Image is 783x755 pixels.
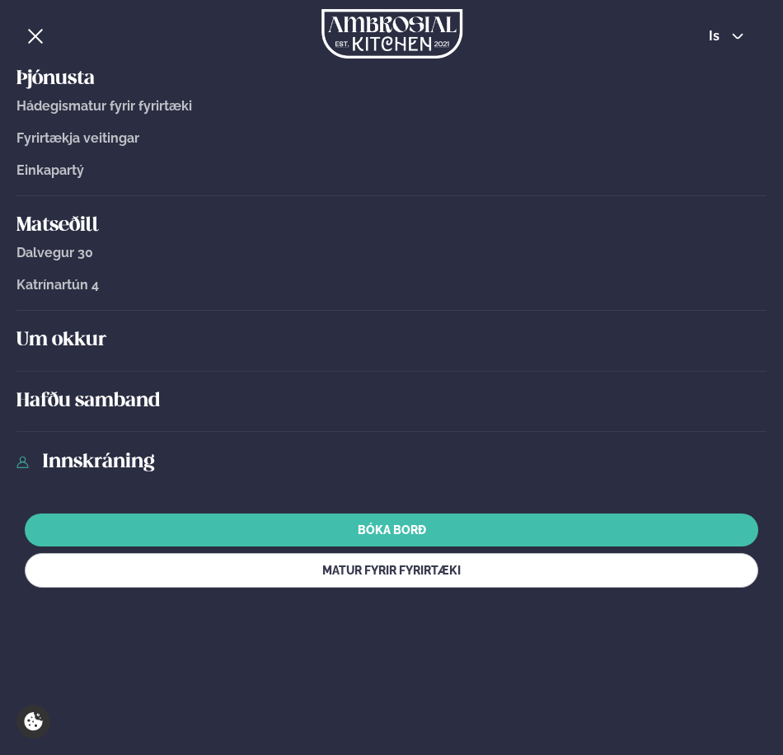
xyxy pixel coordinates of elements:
[696,30,757,43] button: is
[16,131,767,146] a: Fyrirtækja veitingar
[26,26,45,46] button: hamburger
[16,705,50,739] a: Cookie settings
[709,30,724,43] span: is
[25,553,758,588] a: MATUR FYRIR FYRIRTÆKI
[16,388,767,415] a: Hafðu samband
[16,98,192,114] span: Hádegismatur fyrir fyrirtæki
[16,130,139,146] span: Fyrirtækja veitingar
[16,99,767,114] a: Hádegismatur fyrir fyrirtæki
[16,163,767,178] a: Einkapartý
[16,213,767,239] a: Matseðill
[321,9,462,59] img: logo
[16,327,767,354] a: Um okkur
[16,66,767,92] a: Þjónusta
[16,278,767,293] a: Katrínartún 4
[16,277,99,293] span: Katrínartún 4
[25,513,758,546] a: BÓKA BORÐ
[42,449,767,476] a: Innskráning
[16,246,767,260] a: Dalvegur 30
[16,245,93,260] span: Dalvegur 30
[16,162,84,178] span: Einkapartý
